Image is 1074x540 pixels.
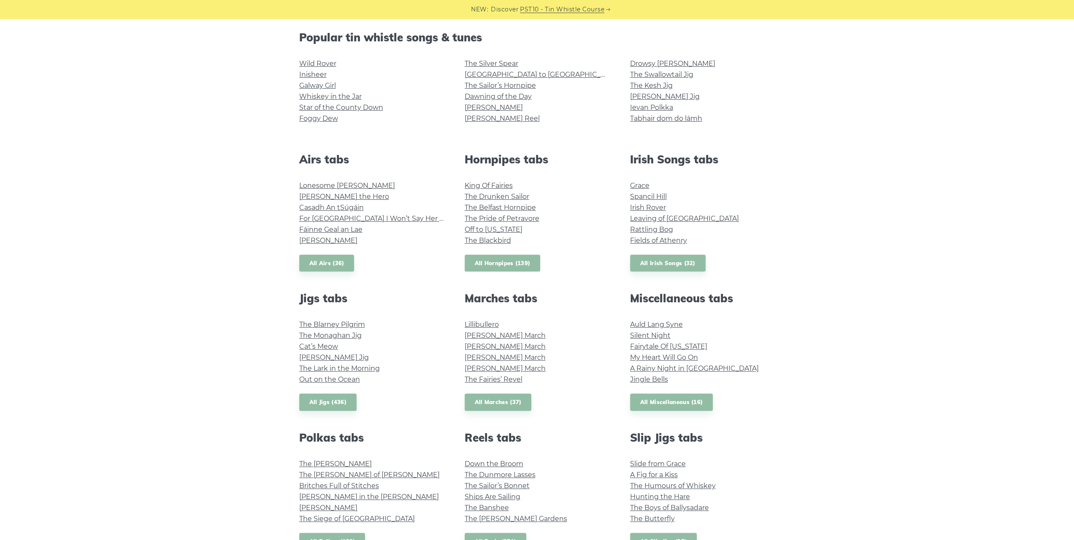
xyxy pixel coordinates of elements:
span: NEW: [471,5,488,14]
a: The Boys of Ballysadare [630,504,709,512]
a: Ievan Polkka [630,103,673,111]
a: The Siege of [GEOGRAPHIC_DATA] [299,515,415,523]
a: All Irish Songs (32) [630,255,706,272]
a: Casadh An tSúgáin [299,204,364,212]
a: The Sailor’s Bonnet [465,482,530,490]
a: Tabhair dom do lámh [630,114,702,122]
a: The [PERSON_NAME] [299,460,372,468]
a: The Pride of Petravore [465,214,539,223]
a: PST10 - Tin Whistle Course [520,5,604,14]
a: Leaving of [GEOGRAPHIC_DATA] [630,214,739,223]
a: Ships Are Sailing [465,493,520,501]
a: [PERSON_NAME] the Hero [299,193,389,201]
h2: Reels tabs [465,431,610,444]
a: [PERSON_NAME] Jig [299,353,369,361]
span: Discover [491,5,519,14]
a: Lillibullero [465,320,499,328]
a: The Blarney Pilgrim [299,320,365,328]
a: Grace [630,182,649,190]
a: Spancil Hill [630,193,667,201]
a: [GEOGRAPHIC_DATA] to [GEOGRAPHIC_DATA] [465,71,620,79]
a: The Monaghan Jig [299,331,362,339]
a: The Banshee [465,504,509,512]
a: The Dunmore Lasses [465,471,536,479]
h2: Irish Songs tabs [630,153,775,166]
a: Britches Full of Stitches [299,482,379,490]
a: The Butterfly [630,515,675,523]
a: [PERSON_NAME] Reel [465,114,540,122]
a: The Sailor’s Hornpipe [465,81,536,90]
a: Galway Girl [299,81,336,90]
a: The Belfast Hornpipe [465,204,536,212]
a: The Lark in the Morning [299,364,380,372]
a: All Jigs (436) [299,393,357,411]
a: All Marches (37) [465,393,532,411]
a: [PERSON_NAME] March [465,331,546,339]
a: The Fairies’ Revel [465,375,522,383]
a: For [GEOGRAPHIC_DATA] I Won’t Say Her Name [299,214,460,223]
a: [PERSON_NAME] [299,504,357,512]
a: Down the Broom [465,460,523,468]
a: Hunting the Hare [630,493,690,501]
a: Auld Lang Syne [630,320,683,328]
a: Lonesome [PERSON_NAME] [299,182,395,190]
h2: Polkas tabs [299,431,444,444]
a: Cat’s Meow [299,342,338,350]
a: Out on the Ocean [299,375,360,383]
h2: Popular tin whistle songs & tunes [299,31,775,44]
a: The Silver Spear [465,60,518,68]
a: The [PERSON_NAME] Gardens [465,515,567,523]
a: Silent Night [630,331,671,339]
h2: Marches tabs [465,292,610,305]
a: Rattling Bog [630,225,673,233]
a: Irish Rover [630,204,666,212]
a: A Fig for a Kiss [630,471,678,479]
a: [PERSON_NAME] March [465,342,546,350]
a: [PERSON_NAME] March [465,353,546,361]
a: The Humours of Whiskey [630,482,716,490]
a: Wild Rover [299,60,336,68]
a: Off to [US_STATE] [465,225,522,233]
a: Slide from Grace [630,460,686,468]
a: A Rainy Night in [GEOGRAPHIC_DATA] [630,364,759,372]
a: Drowsy [PERSON_NAME] [630,60,715,68]
a: Whiskey in the Jar [299,92,362,100]
a: [PERSON_NAME] March [465,364,546,372]
h2: Slip Jigs tabs [630,431,775,444]
h2: Miscellaneous tabs [630,292,775,305]
a: All Miscellaneous (16) [630,393,713,411]
h2: Hornpipes tabs [465,153,610,166]
a: [PERSON_NAME] [465,103,523,111]
a: The [PERSON_NAME] of [PERSON_NAME] [299,471,440,479]
a: The Blackbird [465,236,511,244]
a: Dawning of the Day [465,92,532,100]
a: Jingle Bells [630,375,668,383]
a: All Hornpipes (139) [465,255,541,272]
h2: Airs tabs [299,153,444,166]
a: King Of Fairies [465,182,513,190]
a: [PERSON_NAME] [299,236,357,244]
a: The Kesh Jig [630,81,673,90]
a: The Drunken Sailor [465,193,529,201]
a: Fields of Athenry [630,236,687,244]
a: Star of the County Down [299,103,383,111]
a: [PERSON_NAME] in the [PERSON_NAME] [299,493,439,501]
a: Foggy Dew [299,114,338,122]
a: Fairytale Of [US_STATE] [630,342,707,350]
a: Fáinne Geal an Lae [299,225,363,233]
a: Inisheer [299,71,327,79]
h2: Jigs tabs [299,292,444,305]
a: All Airs (36) [299,255,354,272]
a: My Heart Will Go On [630,353,698,361]
a: [PERSON_NAME] Jig [630,92,700,100]
a: The Swallowtail Jig [630,71,693,79]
